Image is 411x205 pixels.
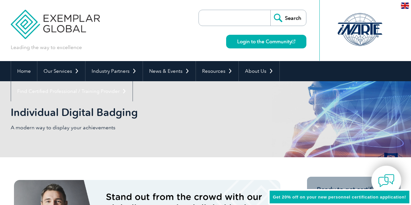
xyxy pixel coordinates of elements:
[11,124,206,131] p: A modern way to display your achievements
[273,195,406,199] span: Get 20% off on your new personnel certification application!
[401,3,409,9] img: en
[239,61,279,81] a: About Us
[196,61,238,81] a: Resources
[292,40,295,43] img: open_square.png
[37,61,85,81] a: Our Services
[270,10,306,26] input: Search
[317,186,391,194] h3: Ready to get certified?
[226,35,306,48] a: Login to the Community
[143,61,196,81] a: News & Events
[85,61,143,81] a: Industry Partners
[11,81,133,101] a: Find Certified Professional / Training Provider
[11,107,284,118] h2: Individual Digital Badging
[11,61,37,81] a: Home
[378,173,394,189] img: contact-chat.png
[11,44,82,51] p: Leading the way to excellence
